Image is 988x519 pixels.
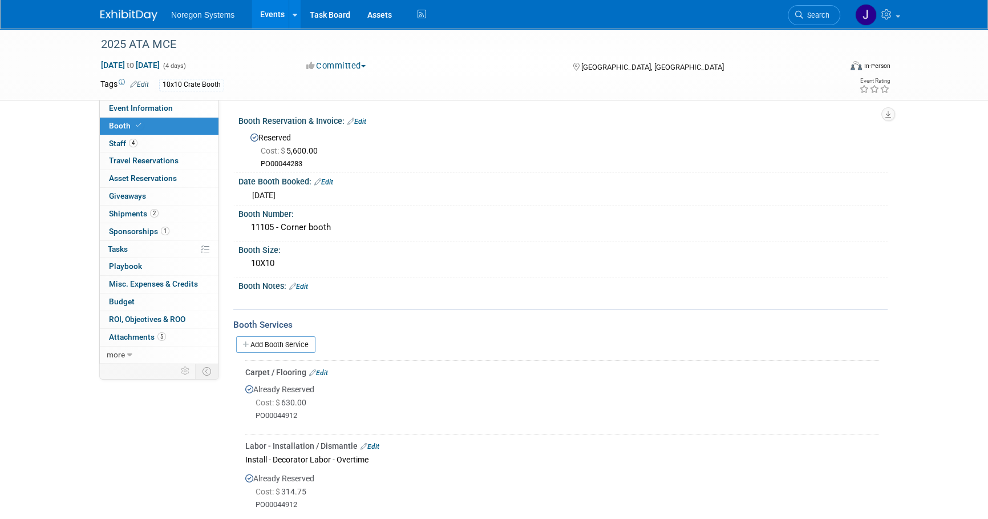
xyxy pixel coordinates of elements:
[161,227,169,235] span: 1
[107,350,125,359] span: more
[247,219,879,236] div: 11105 - Corner booth
[176,364,196,379] td: Personalize Event Tab Strip
[150,209,159,218] span: 2
[245,378,879,430] div: Already Reserved
[109,103,173,112] span: Event Information
[788,5,840,25] a: Search
[100,100,218,117] a: Event Information
[233,319,888,331] div: Booth Services
[238,112,888,127] div: Booth Reservation & Invoice:
[245,440,879,452] div: Labor - Installation / Dismantle
[256,500,879,510] div: PO00044912
[109,227,169,236] span: Sponsorships
[855,4,877,26] img: Johana Gil
[261,146,286,155] span: Cost: $
[864,62,890,70] div: In-Person
[100,78,149,91] td: Tags
[100,258,218,275] a: Playbook
[171,10,234,19] span: Noregon Systems
[196,364,219,379] td: Toggle Event Tabs
[289,283,308,291] a: Edit
[256,398,311,407] span: 630.00
[109,174,177,183] span: Asset Reservations
[247,129,879,169] div: Reserved
[100,118,218,135] a: Booth
[109,139,137,148] span: Staff
[100,135,218,152] a: Staff4
[109,156,179,165] span: Travel Reservations
[256,487,311,496] span: 314.75
[256,411,879,421] div: PO00044912
[100,60,160,70] span: [DATE] [DATE]
[236,336,315,353] a: Add Booth Service
[162,62,186,70] span: (4 days)
[314,178,333,186] a: Edit
[261,146,322,155] span: 5,600.00
[238,277,888,292] div: Booth Notes:
[256,487,281,496] span: Cost: $
[238,173,888,188] div: Date Booth Booked:
[256,398,281,407] span: Cost: $
[157,332,166,341] span: 5
[109,209,159,218] span: Shipments
[581,63,723,71] span: [GEOGRAPHIC_DATA], [GEOGRAPHIC_DATA]
[129,139,137,147] span: 4
[100,170,218,187] a: Asset Reservations
[245,452,879,467] div: Install - Decorator Labor - Overtime
[238,206,888,220] div: Booth Number:
[245,367,879,378] div: Carpet / Flooring
[100,293,218,311] a: Budget
[108,244,128,254] span: Tasks
[309,369,328,377] a: Edit
[100,152,218,170] a: Travel Reservations
[109,315,185,324] span: ROI, Objectives & ROO
[109,279,198,288] span: Misc. Expenses & Credits
[851,61,862,70] img: Format-Inperson.png
[252,191,276,200] span: [DATE]
[100,241,218,258] a: Tasks
[109,121,144,130] span: Booth
[100,10,157,21] img: ExhibitDay
[136,122,141,128] i: Booth reservation complete
[97,34,823,55] div: 2025 ATA MCE
[803,11,829,19] span: Search
[100,311,218,328] a: ROI, Objectives & ROO
[245,467,879,519] div: Already Reserved
[100,329,218,346] a: Attachments5
[302,60,370,72] button: Committed
[347,118,366,126] a: Edit
[125,61,136,70] span: to
[361,442,379,450] a: Edit
[100,188,218,205] a: Giveaways
[100,223,218,240] a: Sponsorships1
[261,159,879,169] div: PO00044283
[109,261,142,271] span: Playbook
[159,79,224,91] div: 10x10 Crate Booth
[109,191,146,200] span: Giveaways
[100,276,218,293] a: Misc. Expenses & Credits
[773,59,890,77] div: Event Format
[238,242,888,256] div: Booth Size:
[109,332,166,341] span: Attachments
[100,206,218,223] a: Shipments2
[100,347,218,364] a: more
[130,81,149,88] a: Edit
[109,297,135,306] span: Budget
[859,78,890,84] div: Event Rating
[247,255,879,272] div: 10X10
